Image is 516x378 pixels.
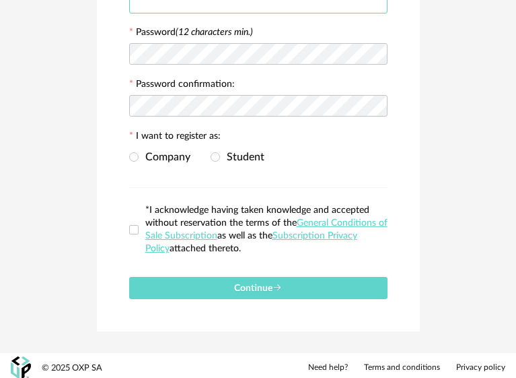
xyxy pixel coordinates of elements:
[220,152,264,162] span: Student
[145,218,388,241] a: General Conditions of Sale Subscription
[145,206,388,253] span: *I acknowledge having taken knowledge and accepted without reservation the terms of the as well a...
[129,131,221,144] label: I want to register as:
[234,284,282,293] span: Continue
[145,231,357,253] a: Subscription Privacy Policy
[176,28,253,37] i: (12 characters min.)
[129,80,235,92] label: Password confirmation:
[364,363,440,373] a: Terms and conditions
[42,363,102,374] div: © 2025 OXP SA
[136,28,253,37] label: Password
[139,152,190,162] span: Company
[308,363,348,373] a: Need help?
[129,277,388,299] button: Continue
[456,363,505,373] a: Privacy policy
